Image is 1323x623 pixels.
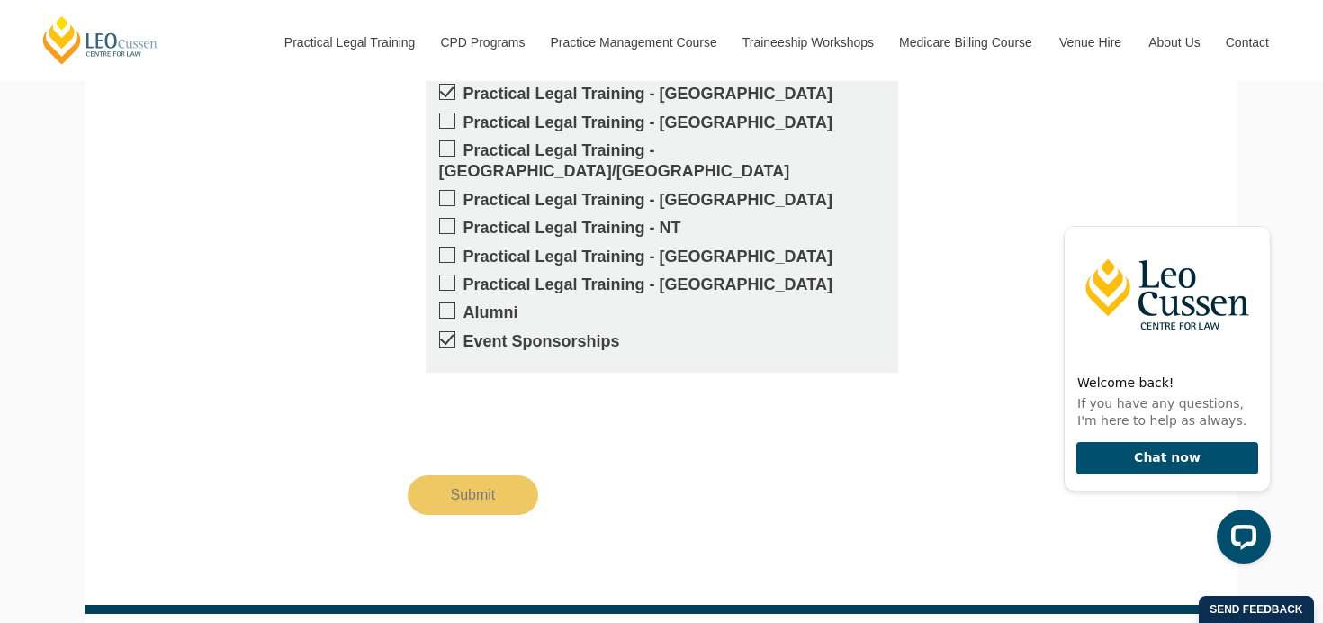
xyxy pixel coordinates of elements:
input: Submit [408,475,539,515]
label: Event Sponsorships [439,331,885,352]
a: CPD Programs [427,4,536,81]
a: Traineeship Workshops [729,4,886,81]
label: Practical Legal Training - [GEOGRAPHIC_DATA] [439,247,885,267]
iframe: reCAPTCHA [408,387,681,457]
a: Venue Hire [1046,4,1135,81]
a: About Us [1135,4,1212,81]
label: Alumni [439,302,885,323]
a: Practical Legal Training [271,4,427,81]
a: [PERSON_NAME] Centre for Law [40,14,160,66]
iframe: LiveChat chat widget [1049,194,1278,578]
label: Practical Legal Training - [GEOGRAPHIC_DATA] [439,84,885,104]
label: Practical Legal Training - [GEOGRAPHIC_DATA] [439,190,885,211]
a: Practice Management Course [537,4,729,81]
label: Practical Legal Training - [GEOGRAPHIC_DATA] [439,113,885,133]
a: Medicare Billing Course [886,4,1046,81]
label: Practical Legal Training - [GEOGRAPHIC_DATA]/[GEOGRAPHIC_DATA] [439,140,885,183]
label: Practical Legal Training - NT [439,218,885,239]
a: Contact [1212,4,1282,81]
label: Practical Legal Training - [GEOGRAPHIC_DATA] [439,275,885,295]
